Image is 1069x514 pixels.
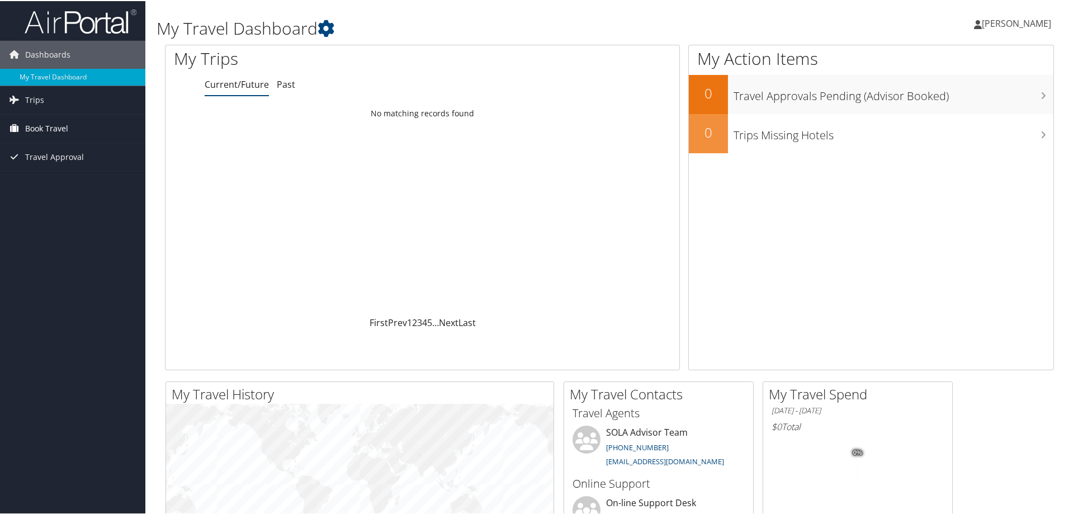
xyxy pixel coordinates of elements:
[165,102,679,122] td: No matching records found
[25,114,68,142] span: Book Travel
[573,404,745,420] h3: Travel Agents
[25,7,136,34] img: airportal-logo.png
[606,455,724,465] a: [EMAIL_ADDRESS][DOMAIN_NAME]
[370,315,388,328] a: First
[606,441,669,451] a: [PHONE_NUMBER]
[974,6,1062,39] a: [PERSON_NAME]
[25,142,84,170] span: Travel Approval
[689,83,728,102] h2: 0
[174,46,457,69] h1: My Trips
[25,40,70,68] span: Dashboards
[734,82,1053,103] h3: Travel Approvals Pending (Advisor Booked)
[412,315,417,328] a: 2
[407,315,412,328] a: 1
[388,315,407,328] a: Prev
[689,74,1053,113] a: 0Travel Approvals Pending (Advisor Booked)
[277,77,295,89] a: Past
[853,449,862,455] tspan: 0%
[689,113,1053,152] a: 0Trips Missing Hotels
[439,315,458,328] a: Next
[567,425,750,470] li: SOLA Advisor Team
[432,315,439,328] span: …
[172,384,554,403] h2: My Travel History
[734,121,1053,142] h3: Trips Missing Hotels
[205,77,269,89] a: Current/Future
[417,315,422,328] a: 3
[769,384,952,403] h2: My Travel Spend
[458,315,476,328] a: Last
[772,419,782,432] span: $0
[570,384,753,403] h2: My Travel Contacts
[573,475,745,491] h3: Online Support
[982,16,1051,29] span: [PERSON_NAME]
[689,46,1053,69] h1: My Action Items
[25,85,44,113] span: Trips
[427,315,432,328] a: 5
[422,315,427,328] a: 4
[772,404,944,415] h6: [DATE] - [DATE]
[689,122,728,141] h2: 0
[157,16,760,39] h1: My Travel Dashboard
[772,419,944,432] h6: Total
